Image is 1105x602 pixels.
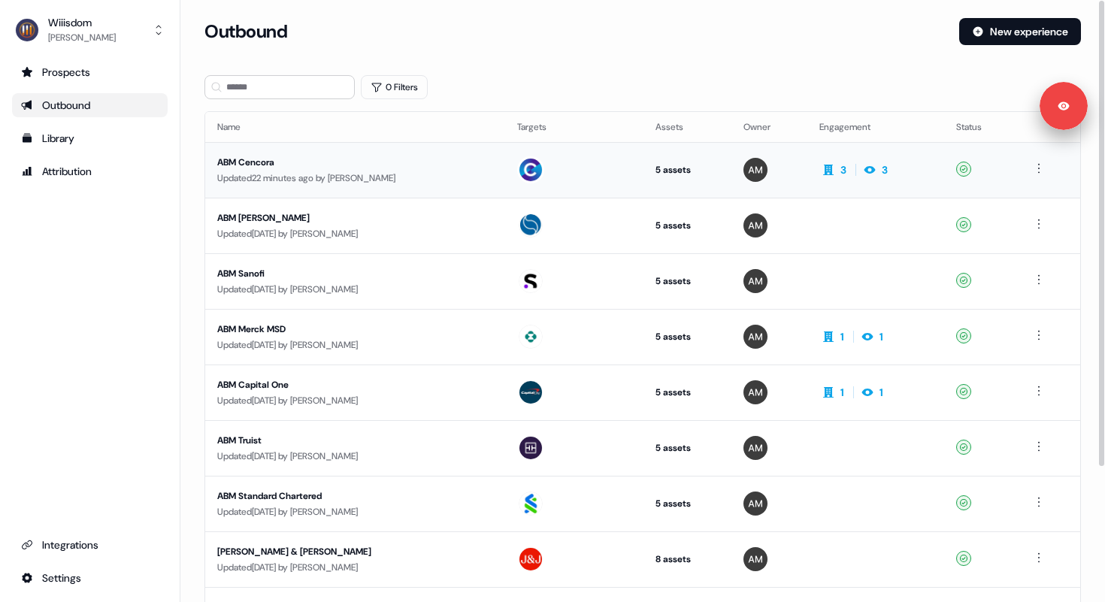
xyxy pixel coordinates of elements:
div: Updated 22 minutes ago by [PERSON_NAME] [217,171,493,186]
img: Ailsa [743,436,767,460]
div: 1 [879,385,883,400]
div: Updated [DATE] by [PERSON_NAME] [217,226,493,241]
div: [PERSON_NAME] & [PERSON_NAME] [217,544,493,559]
div: Updated [DATE] by [PERSON_NAME] [217,504,493,519]
th: Engagement [807,112,944,142]
div: 1 [840,385,844,400]
th: Owner [731,112,807,142]
a: Go to outbound experience [12,93,168,117]
a: Go to attribution [12,159,168,183]
div: 1 [879,329,883,344]
div: 5 assets [655,385,719,400]
div: [PERSON_NAME] [48,30,116,45]
div: ABM Merck MSD [217,322,493,337]
h3: Outbound [204,20,287,43]
div: Settings [21,570,159,585]
img: Ailsa [743,380,767,404]
div: ABM Sanofi [217,266,493,281]
div: Updated [DATE] by [PERSON_NAME] [217,282,493,297]
div: ABM Cencora [217,155,493,170]
th: Assets [643,112,731,142]
div: ABM [PERSON_NAME] [217,210,493,225]
button: Wiiisdom[PERSON_NAME] [12,12,168,48]
div: 5 assets [655,496,719,511]
div: Prospects [21,65,159,80]
div: ABM Capital One [217,377,493,392]
div: Updated [DATE] by [PERSON_NAME] [217,337,493,352]
div: 1 [840,329,844,344]
div: Outbound [21,98,159,113]
a: Go to templates [12,126,168,150]
div: Updated [DATE] by [PERSON_NAME] [217,393,493,408]
div: ABM Truist [217,433,493,448]
div: 3 [840,162,846,177]
div: Updated [DATE] by [PERSON_NAME] [217,560,493,575]
div: 3 [882,162,888,177]
button: 0 Filters [361,75,428,99]
button: New experience [959,18,1081,45]
div: 5 assets [655,274,719,289]
div: 5 assets [655,329,719,344]
th: Status [944,112,1018,142]
img: Ailsa [743,325,767,349]
div: 5 assets [655,162,719,177]
div: Attribution [21,164,159,179]
div: 5 assets [655,218,719,233]
img: Ailsa [743,492,767,516]
th: Name [205,112,505,142]
th: Targets [505,112,643,142]
img: Ailsa [743,269,767,293]
img: Ailsa [743,158,767,182]
img: Ailsa [743,213,767,237]
a: Go to integrations [12,533,168,557]
img: Ailsa [743,547,767,571]
a: Go to prospects [12,60,168,84]
div: Integrations [21,537,159,552]
div: 5 assets [655,440,719,455]
div: 8 assets [655,552,719,567]
div: Updated [DATE] by [PERSON_NAME] [217,449,493,464]
a: Go to integrations [12,566,168,590]
div: Wiiisdom [48,15,116,30]
div: Library [21,131,159,146]
div: ABM Standard Chartered [217,489,493,504]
